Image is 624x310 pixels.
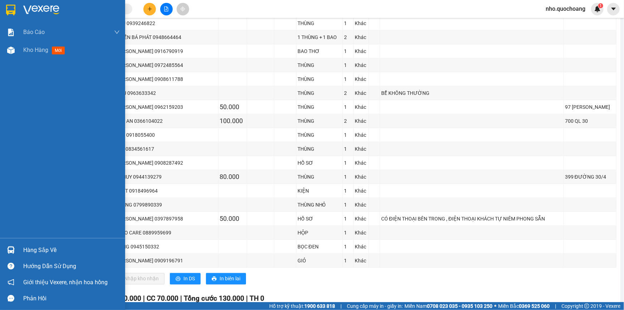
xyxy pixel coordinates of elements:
span: TH 0 [250,295,264,303]
div: THÙNG NHỎ [298,201,342,209]
div: Khác [355,173,368,181]
div: [PERSON_NAME] 0909196791 [115,257,217,265]
span: Miền Bắc [498,302,550,310]
div: THÙNG [298,61,342,69]
div: Khác [355,145,368,153]
div: 1 [344,215,352,223]
div: [PERSON_NAME] 0908611788 [115,75,217,83]
div: [PERSON_NAME] 0908287492 [115,159,217,167]
div: NHU 0939246822 [115,19,217,27]
div: 1 [344,131,352,139]
div: CÓ ĐIỆN THOẠI BÊN TRONG , ĐIỆN THOẠI KHÁCH TỰ NIÊM PHONG SẴN [381,215,562,223]
div: BỌC ĐEN [298,243,342,251]
span: copyright [584,304,589,309]
span: printer [212,276,217,282]
div: KIỆN [298,187,342,195]
span: aim [180,6,185,11]
div: 50.000 [220,102,246,112]
div: 1 [344,257,352,265]
strong: 0708 023 035 - 0935 103 250 [427,303,492,309]
img: warehouse-icon [7,47,15,54]
div: 50.000 [220,214,246,224]
img: logo-vxr [6,5,15,15]
span: Hỗ trợ kỹ thuật: [269,302,335,310]
div: BỂ KHÔNG THƯỜNG [381,89,562,97]
div: 1 [344,159,352,167]
div: Khác [355,47,368,55]
div: [PERSON_NAME] 0916790919 [115,47,217,55]
span: Báo cáo [23,28,45,37]
div: TÂM 0918055400 [115,131,217,139]
span: printer [176,276,181,282]
div: THÙNG [298,19,342,27]
div: Khác [355,131,368,139]
img: icon-new-feature [594,6,601,12]
button: aim [177,3,189,15]
div: Khác [355,187,368,195]
span: | [555,302,556,310]
img: warehouse-icon [7,246,15,254]
span: | [180,295,182,303]
div: 100.000 [220,116,246,126]
div: [PERSON_NAME] 0397897958 [115,215,217,223]
div: THÙNG [298,173,342,181]
span: Tổng cước 130.000 [184,295,244,303]
span: message [8,295,14,302]
div: HỒ SƠ [298,159,342,167]
div: 2 [344,117,352,125]
span: In biên lai [220,275,240,283]
div: Khác [355,257,368,265]
div: Khác [355,61,368,69]
div: HỒ SƠ [298,215,342,223]
span: file-add [164,6,169,11]
div: 1 [344,103,352,111]
span: question-circle [8,263,14,270]
div: HẰNG 0945150332 [115,243,217,251]
div: Khác [355,229,368,237]
span: caret-down [610,6,617,12]
div: Khác [355,215,368,223]
div: 1 [344,75,352,83]
div: [PERSON_NAME] 0972485564 [115,61,217,69]
div: Phản hồi [23,293,120,304]
div: Hàng sắp về [23,245,120,256]
div: 2 [344,33,352,41]
span: 1 [599,3,602,8]
div: 97 [PERSON_NAME] [565,103,615,111]
button: caret-down [607,3,620,15]
div: 1 [344,201,352,209]
div: THÙNG [298,131,342,139]
span: Cung cấp máy in - giấy in: [347,302,403,310]
div: PHÚ AN 0366104022 [115,117,217,125]
span: plus [147,6,152,11]
div: BS HUY 0944139279 [115,173,217,181]
div: 1 [344,187,352,195]
div: 700 QL 30 [565,117,615,125]
span: mới [52,47,65,54]
div: Hướng dẫn sử dụng [23,261,120,272]
div: 1 THÙNG + 1 BAO [298,33,342,41]
span: In DS [183,275,195,283]
div: AUTO CARE 0889959699 [115,229,217,237]
span: Miền Nam [404,302,492,310]
div: 1 [344,173,352,181]
div: HỘP [298,229,342,237]
button: file-add [160,3,173,15]
div: 1 [344,229,352,237]
div: 1 [344,47,352,55]
strong: 1900 633 818 [304,303,335,309]
div: Khác [355,201,368,209]
div: 2 [344,89,352,97]
div: 399 ĐƯỜNG 30/4 [565,173,615,181]
img: solution-icon [7,29,15,36]
div: HIẾU 0963633342 [115,89,217,97]
div: THÙNG [298,75,342,83]
div: THÙNG [298,103,342,111]
span: | [246,295,248,303]
div: THÙNG [298,145,342,153]
div: 80.000 [220,172,246,182]
div: Khác [355,117,368,125]
div: BAO THƠ [298,47,342,55]
div: A MÍT 0918496964 [115,187,217,195]
button: printerIn DS [170,273,201,285]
